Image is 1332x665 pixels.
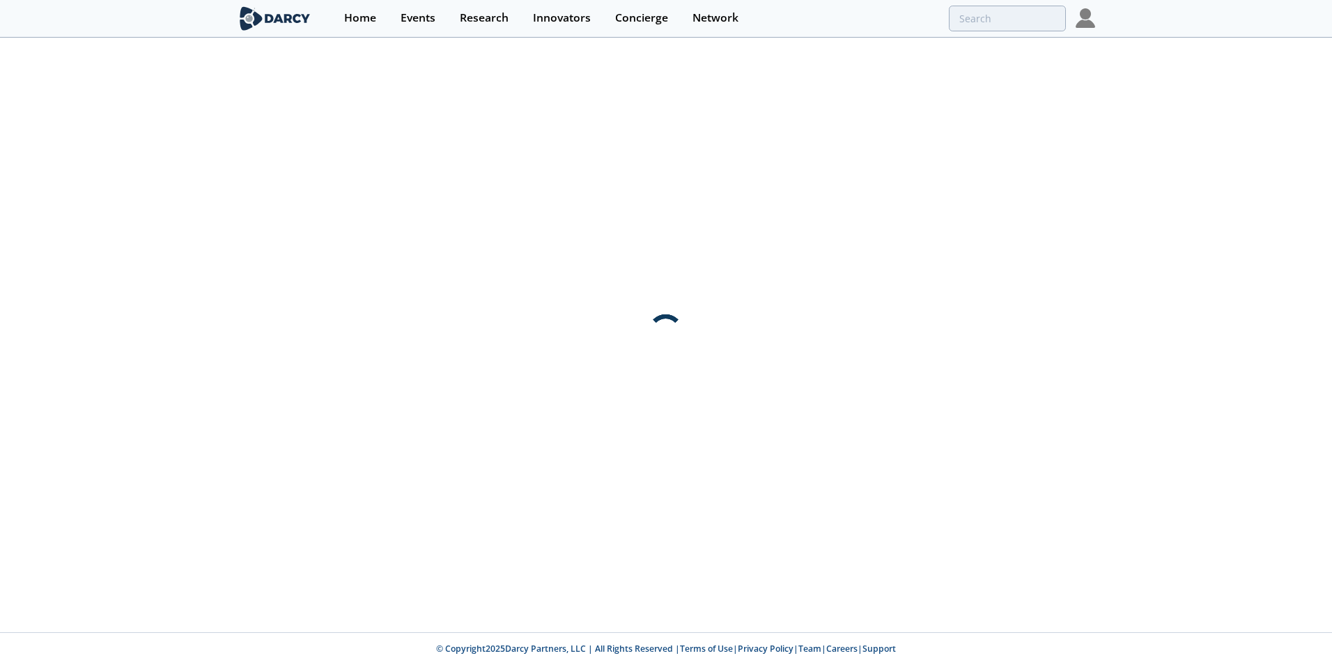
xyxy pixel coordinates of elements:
input: Advanced Search [949,6,1066,31]
a: Privacy Policy [738,643,793,655]
p: © Copyright 2025 Darcy Partners, LLC | All Rights Reserved | | | | | [150,643,1182,655]
img: Profile [1076,8,1095,28]
a: Careers [826,643,858,655]
a: Team [798,643,821,655]
div: Events [401,13,435,24]
a: Terms of Use [680,643,733,655]
div: Concierge [615,13,668,24]
div: Home [344,13,376,24]
img: logo-wide.svg [237,6,313,31]
div: Innovators [533,13,591,24]
a: Support [862,643,896,655]
div: Network [692,13,738,24]
div: Research [460,13,509,24]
